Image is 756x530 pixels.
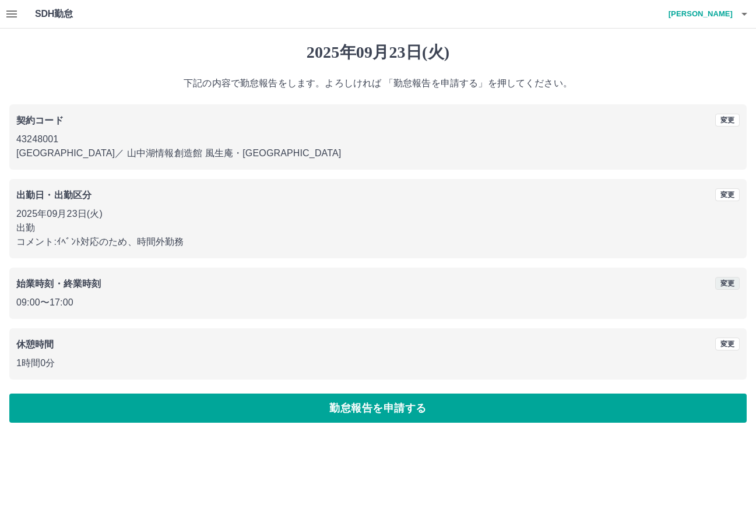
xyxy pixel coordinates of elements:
button: 変更 [715,338,740,350]
b: 契約コード [16,115,64,125]
p: [GEOGRAPHIC_DATA] ／ 山中湖情報創造館 風生庵・[GEOGRAPHIC_DATA] [16,146,740,160]
h1: 2025年09月23日(火) [9,43,747,62]
p: 出勤 [16,221,740,235]
button: 変更 [715,277,740,290]
p: 1時間0分 [16,356,740,370]
p: 43248001 [16,132,740,146]
b: 始業時刻・終業時刻 [16,279,101,289]
p: 下記の内容で勤怠報告をします。よろしければ 「勤怠報告を申請する」を押してください。 [9,76,747,90]
p: コメント: ｲﾍﾞﾝﾄ対応のため、時間外勤務 [16,235,740,249]
button: 変更 [715,188,740,201]
p: 2025年09月23日(火) [16,207,740,221]
b: 出勤日・出勤区分 [16,190,92,200]
p: 09:00 〜 17:00 [16,296,740,310]
button: 変更 [715,114,740,127]
button: 勤怠報告を申請する [9,394,747,423]
b: 休憩時間 [16,339,54,349]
